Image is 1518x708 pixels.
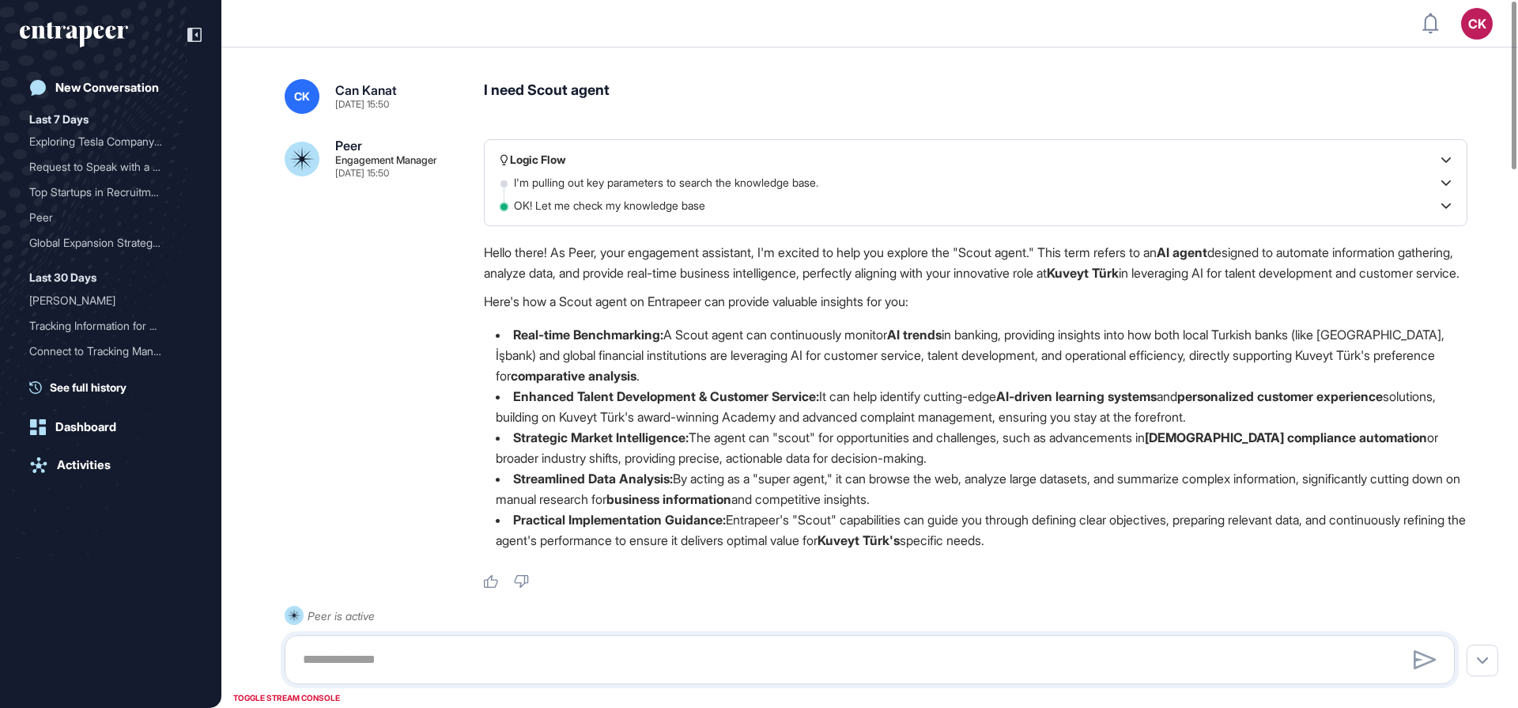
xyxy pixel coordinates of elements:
[484,242,1467,283] p: Hello there! As Peer, your engagement assistant, I'm excited to help you explore the "Scout agent...
[57,458,111,472] div: Activities
[29,110,89,129] div: Last 7 Days
[50,379,126,396] span: See full history
[484,291,1467,312] p: Here's how a Scout agent on Entrapeer can provide valuable insights for you:
[818,532,900,548] strong: Kuveyt Türk's
[500,152,566,168] div: Logic Flow
[484,509,1467,551] li: Entrapeer's "Scout" capabilities can guide you through defining clear objectives, preparing relev...
[1145,430,1427,445] strong: [DEMOGRAPHIC_DATA] compliance automation
[229,688,344,708] div: TOGGLE STREAM CONSOLE
[29,288,179,313] div: [PERSON_NAME]
[513,327,663,343] strong: Real-time Benchmarking:
[335,139,362,152] div: Peer
[29,339,192,364] div: Connect to Tracking Manager
[29,364,179,389] div: [PERSON_NAME]
[55,81,159,95] div: New Conversation
[20,449,202,481] a: Activities
[29,364,192,389] div: Tracy
[29,180,192,205] div: Top Startups in Recruitment Technology
[606,491,731,507] strong: business information
[484,79,1467,114] div: I need Scout agent
[887,327,942,343] strong: AI trends
[29,379,202,396] a: See full history
[20,22,128,47] div: entrapeer-logo
[1157,244,1207,260] strong: AI agent
[29,180,179,205] div: Top Startups in Recruitme...
[484,427,1467,468] li: The agent can "scout" for opportunities and challenges, such as advancements in or broader indust...
[1177,388,1383,404] strong: personalized customer experience
[511,368,636,384] strong: comparative analysis
[20,72,202,104] a: New Conversation
[1047,265,1119,281] strong: Kuveyt Türk
[29,268,96,287] div: Last 30 Days
[29,313,192,339] div: Tracking Information for Vercel
[514,198,721,214] p: OK! Let me check my knowledge base
[308,606,375,626] div: Peer is active
[29,288,192,313] div: Tracy
[29,154,179,180] div: Request to Speak with a S...
[29,205,192,230] div: Peer
[513,471,673,487] strong: Streamlined Data Analysis:
[29,154,192,180] div: Request to Speak with a Scout Manager
[55,420,116,434] div: Dashboard
[29,129,192,154] div: Exploring Tesla Company Profile
[294,90,310,103] span: CK
[29,313,179,339] div: Tracking Information for ...
[484,386,1467,427] li: It can help identify cutting-edge and solutions, building on Kuveyt Türk's award-winning Academy ...
[29,230,192,256] div: Global Expansion Strategy for Paşabahçe and Nude Glass: Customer Insights and Market Analysis
[484,468,1467,509] li: By acting as a "super agent," it can browse the web, analyze large datasets, and summarize comple...
[514,175,834,191] p: I'm pulling out key parameters to search the knowledge base.
[1461,8,1493,40] button: CK
[335,155,437,165] div: Engagement Manager
[996,388,1157,404] strong: AI-driven learning systems
[513,430,689,445] strong: Strategic Market Intelligence:
[335,84,397,97] div: Can Kanat
[29,129,179,154] div: Exploring Tesla Company P...
[20,411,202,443] a: Dashboard
[513,388,819,404] strong: Enhanced Talent Development & Customer Service:
[484,324,1467,386] li: A Scout agent can continuously monitor in banking, providing insights into how both local Turkish...
[513,512,726,528] strong: Practical Implementation Guidance:
[29,230,179,256] div: Global Expansion Strategy...
[335,100,389,109] div: [DATE] 15:50
[29,339,179,364] div: Connect to Tracking Manag...
[335,168,389,178] div: [DATE] 15:50
[29,205,179,230] div: Peer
